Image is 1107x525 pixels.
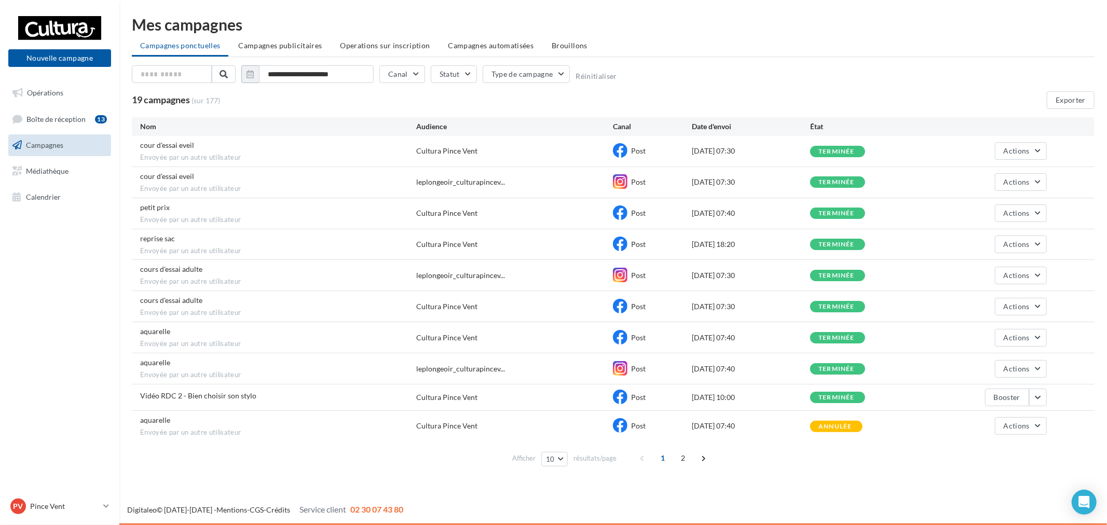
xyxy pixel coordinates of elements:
div: Date d'envoi [692,121,810,132]
span: aquarelle [140,358,170,367]
span: Campagnes automatisées [448,41,534,50]
button: Actions [995,360,1047,378]
span: Campagnes publicitaires [238,41,322,50]
span: Actions [1004,177,1030,186]
span: Envoyée par un autre utilisateur [140,428,416,437]
div: terminée [818,210,855,217]
div: [DATE] 07:40 [692,333,810,343]
button: Exporter [1047,91,1095,109]
button: 10 [541,452,568,466]
a: Campagnes [6,134,113,156]
button: Type de campagne [483,65,570,83]
div: Audience [416,121,613,132]
div: terminée [818,272,855,279]
span: (sur 177) [192,95,220,106]
div: Cultura Pince Vent [416,421,477,431]
p: Pince Vent [30,501,99,512]
div: terminée [818,148,855,155]
span: Post [631,177,646,186]
span: leplongeoir_culturapincev... [416,177,505,187]
span: Post [631,209,646,217]
div: terminée [818,179,855,186]
span: Envoyée par un autre utilisateur [140,370,416,380]
a: Opérations [6,82,113,104]
div: Nom [140,121,416,132]
span: Envoyée par un autre utilisateur [140,153,416,162]
div: Cultura Pince Vent [416,333,477,343]
span: 1 [655,450,672,466]
span: Post [631,393,646,402]
button: Actions [995,204,1047,222]
button: Nouvelle campagne [8,49,111,67]
span: Actions [1004,333,1030,342]
span: Boîte de réception [26,114,86,123]
span: Actions [1004,209,1030,217]
div: [DATE] 07:30 [692,146,810,156]
span: Operations sur inscription [340,41,430,50]
span: Post [631,240,646,248]
span: PV [13,501,23,512]
button: Actions [995,417,1047,435]
div: [DATE] 07:30 [692,270,810,281]
span: © [DATE]-[DATE] - - - [127,505,403,514]
span: Envoyée par un autre utilisateur [140,308,416,317]
span: Envoyée par un autre utilisateur [140,215,416,225]
span: Post [631,271,646,280]
div: [DATE] 07:40 [692,421,810,431]
span: cours d'essai adulte [140,296,202,305]
button: Actions [995,329,1047,347]
button: Réinitialiser [576,72,617,80]
button: Booster [985,389,1029,406]
span: 02 30 07 43 80 [350,504,403,514]
span: Post [631,421,646,430]
button: Actions [995,173,1047,191]
span: Service client [299,504,346,514]
span: 19 campagnes [132,94,190,105]
span: aquarelle [140,416,170,424]
div: Canal [613,121,692,132]
span: Campagnes [26,141,63,149]
span: petit prix [140,203,170,212]
div: terminée [818,335,855,341]
span: Opérations [27,88,63,97]
div: Cultura Pince Vent [416,301,477,312]
span: cours d'essai adulte [140,265,202,273]
span: cour d'essai eveil [140,141,194,149]
span: Afficher [512,453,536,463]
div: 13 [95,115,107,123]
a: Médiathèque [6,160,113,182]
a: CGS [250,505,264,514]
span: leplongeoir_culturapincev... [416,270,505,281]
div: Open Intercom Messenger [1072,490,1097,515]
span: Post [631,333,646,342]
div: Cultura Pince Vent [416,239,477,250]
div: Cultura Pince Vent [416,392,477,403]
div: État [810,121,928,132]
span: résultats/page [573,453,617,463]
span: Post [631,302,646,311]
span: Envoyée par un autre utilisateur [140,277,416,286]
span: Post [631,364,646,373]
span: aquarelle [140,327,170,336]
span: Actions [1004,240,1030,248]
a: Mentions [216,505,247,514]
button: Statut [431,65,477,83]
div: [DATE] 07:30 [692,301,810,312]
span: reprise sac [140,234,175,243]
div: terminée [818,303,855,310]
div: Mes campagnes [132,17,1095,32]
div: [DATE] 07:30 [692,177,810,187]
a: Crédits [266,505,290,514]
button: Actions [995,142,1047,160]
span: Calendrier [26,192,61,201]
span: Actions [1004,302,1030,311]
div: terminée [818,394,855,401]
span: Actions [1004,421,1030,430]
span: 2 [675,450,692,466]
span: Vidéo RDC 2 - Bien choisir son stylo [140,391,256,400]
div: [DATE] 10:00 [692,392,810,403]
button: Canal [379,65,425,83]
span: Post [631,146,646,155]
span: Actions [1004,146,1030,155]
a: Digitaleo [127,505,157,514]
